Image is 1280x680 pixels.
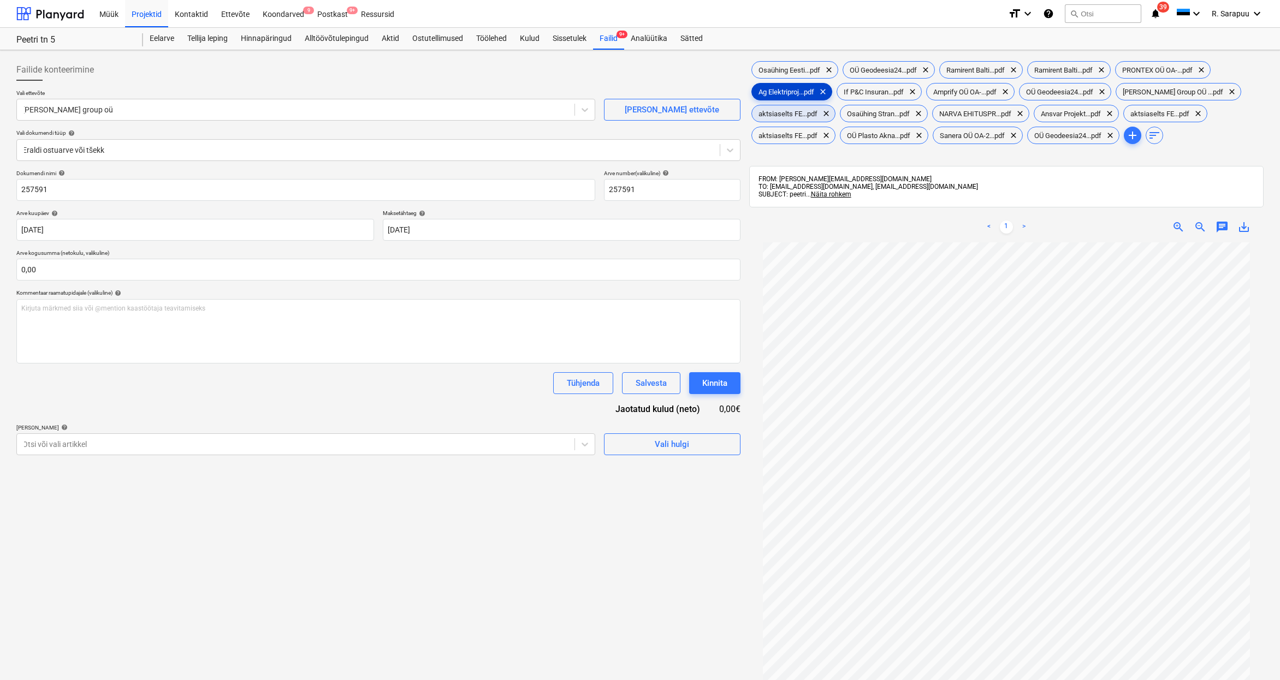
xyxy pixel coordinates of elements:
div: Arve kuupäev [16,210,374,217]
div: Tühjenda [567,376,600,390]
span: clear [912,129,926,142]
span: aktsiaselts FE...pdf [1124,110,1196,118]
a: Previous page [982,220,995,234]
a: Aktid [375,28,406,50]
div: PRONTEX OÜ OA-...pdf [1115,61,1211,79]
div: NARVA EHITUSPR...pdf [932,105,1029,122]
span: aktsiaselts FE...pdf [752,132,824,140]
div: aktsiaselts FE...pdf [751,127,835,144]
span: Sanera OÜ OA-2...pdf [933,132,1011,140]
span: clear [1095,85,1109,98]
button: Kinnita [689,372,740,394]
span: zoom_in [1172,220,1185,234]
div: Osaühing Eesti...pdf [751,61,838,79]
a: Analüütika [624,28,674,50]
span: chat [1216,220,1229,234]
span: Ansvar Projekt...pdf [1034,110,1107,118]
span: clear [906,85,919,98]
div: If P&C Insuran...pdf [837,83,922,100]
div: Sanera OÜ OA-2...pdf [933,127,1023,144]
div: OÜ Geodeesia24...pdf [1019,83,1111,100]
div: Ramirent Balti...pdf [939,61,1023,79]
span: If P&C Insuran...pdf [837,88,910,96]
div: OÜ Geodeesia24...pdf [1027,127,1119,144]
span: save_alt [1237,220,1251,234]
span: clear [999,85,1012,98]
button: Tühjenda [553,372,613,394]
a: Page 1 is your current page [1000,220,1013,234]
div: Salvesta [636,376,667,390]
button: Vali hulgi [604,433,740,455]
span: help [112,290,121,296]
span: 9 [303,7,314,14]
span: clear [820,129,833,142]
span: sort [1148,129,1161,142]
div: [PERSON_NAME] ettevõte [625,103,719,117]
div: Vali dokumendi tüüp [16,129,740,136]
span: clear [820,107,833,120]
div: Kulud [513,28,546,50]
div: Sissetulek [546,28,593,50]
span: Näita rohkem [811,190,851,198]
input: Dokumendi nimi [16,179,595,201]
div: Dokumendi nimi [16,170,595,177]
i: keyboard_arrow_down [1251,7,1264,20]
div: Arve number (valikuline) [604,170,740,177]
span: zoom_out [1194,220,1207,234]
i: format_size [1008,7,1021,20]
input: Arve number [604,179,740,201]
span: TO: [EMAIL_ADDRESS][DOMAIN_NAME], [EMAIL_ADDRESS][DOMAIN_NAME] [758,183,978,190]
span: Ramirent Balti...pdf [1028,66,1099,74]
span: clear [1192,107,1205,120]
a: Hinnapäringud [234,28,298,50]
span: Ramirent Balti...pdf [940,66,1011,74]
span: help [660,170,669,176]
span: clear [1095,63,1108,76]
span: SUBJECT: peetri [758,190,806,198]
input: Arve kogusumma (netokulu, valikuline) [16,259,740,281]
div: [PERSON_NAME] Group OÜ ...pdf [1116,83,1241,100]
span: clear [1007,63,1020,76]
div: Alltöövõtulepingud [298,28,375,50]
div: Maksetähtaeg [383,210,740,217]
span: Failide konteerimine [16,63,94,76]
span: ... [806,190,851,198]
div: [PERSON_NAME] [16,424,595,431]
span: PRONTEX OÜ OA-...pdf [1116,66,1199,74]
span: clear [1104,129,1117,142]
span: add [1126,129,1139,142]
i: keyboard_arrow_down [1190,7,1203,20]
div: 0,00€ [718,403,740,415]
div: Osaühing Stran...pdf [840,105,928,122]
div: Ramirent Balti...pdf [1027,61,1111,79]
span: clear [1225,85,1238,98]
span: clear [822,63,835,76]
div: Vali hulgi [655,437,689,451]
div: Failid [593,28,624,50]
iframe: Chat Widget [1225,628,1280,680]
div: Eelarve [143,28,181,50]
a: Ostutellimused [406,28,470,50]
span: clear [912,107,925,120]
button: Salvesta [622,372,680,394]
i: Abikeskus [1043,7,1054,20]
div: OÜ Plasto Akna...pdf [840,127,928,144]
a: Töölehed [470,28,513,50]
div: Kommentaar raamatupidajale (valikuline) [16,289,740,296]
input: Tähtaega pole määratud [383,219,740,241]
span: OÜ Geodeesia24...pdf [843,66,923,74]
span: R. Sarapuu [1212,9,1249,18]
span: 9+ [617,31,627,38]
div: aktsiaselts FE...pdf [1123,105,1207,122]
i: keyboard_arrow_down [1021,7,1034,20]
span: OÜ Plasto Akna...pdf [840,132,917,140]
div: Peetri tn 5 [16,34,130,46]
input: Arve kuupäeva pole määratud. [16,219,374,241]
div: Kinnita [702,376,727,390]
a: Next page [1017,220,1030,234]
span: Osaühing Eesti...pdf [752,66,827,74]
